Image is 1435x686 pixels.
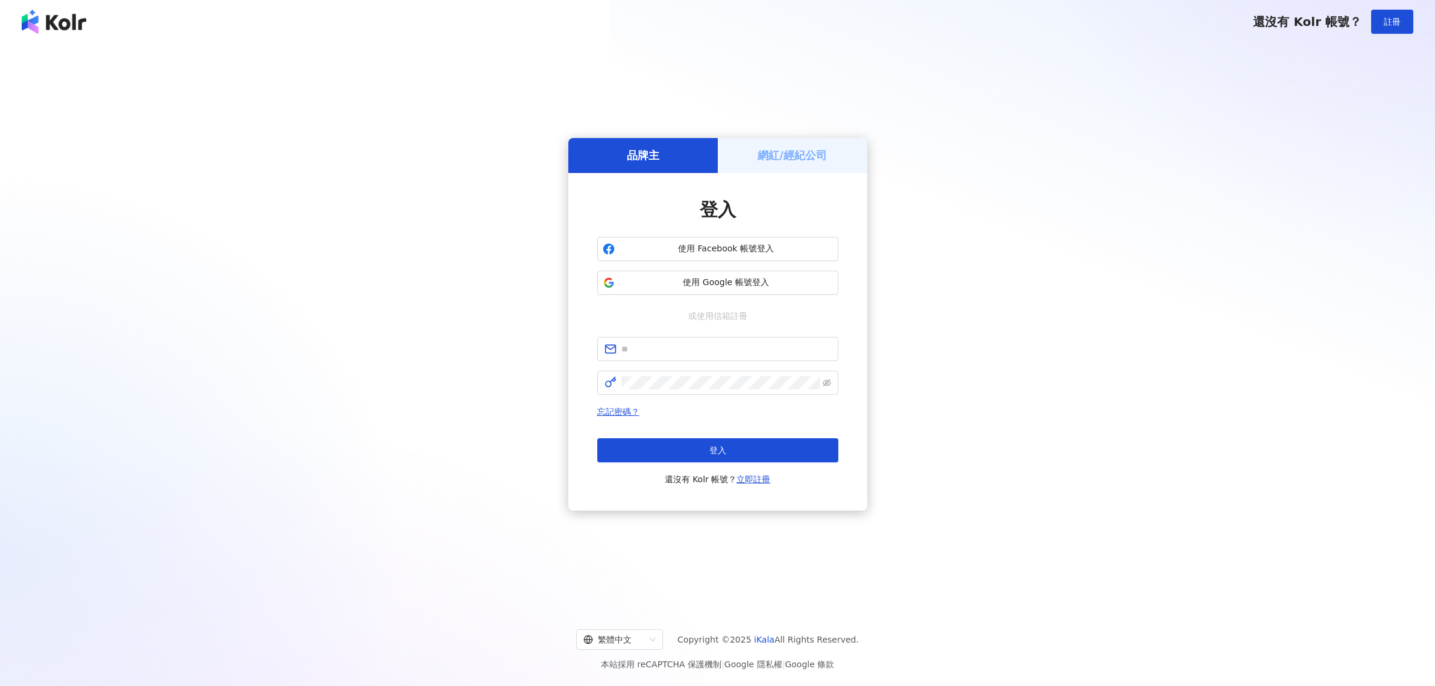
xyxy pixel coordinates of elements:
button: 使用 Facebook 帳號登入 [597,237,838,261]
span: 使用 Facebook 帳號登入 [620,243,833,255]
span: 註冊 [1384,17,1401,27]
span: | [721,659,724,669]
span: Copyright © 2025 All Rights Reserved. [677,632,859,647]
a: iKala [754,635,774,644]
button: 登入 [597,438,838,462]
span: 或使用信箱註冊 [680,309,756,323]
a: 立即註冊 [736,474,770,484]
span: 還沒有 Kolr 帳號？ [665,472,771,486]
div: 繁體中文 [583,630,645,649]
h5: 品牌主 [627,148,659,163]
a: Google 隱私權 [724,659,782,669]
span: eye-invisible [823,379,831,387]
a: Google 條款 [785,659,834,669]
h5: 網紅/經紀公司 [758,148,827,163]
img: logo [22,10,86,34]
span: 還沒有 Kolr 帳號？ [1253,14,1361,29]
span: 登入 [709,445,726,455]
span: 使用 Google 帳號登入 [620,277,833,289]
span: 本站採用 reCAPTCHA 保護機制 [601,657,834,672]
span: | [782,659,785,669]
button: 註冊 [1371,10,1413,34]
button: 使用 Google 帳號登入 [597,271,838,295]
span: 登入 [700,199,736,220]
a: 忘記密碼？ [597,407,639,417]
